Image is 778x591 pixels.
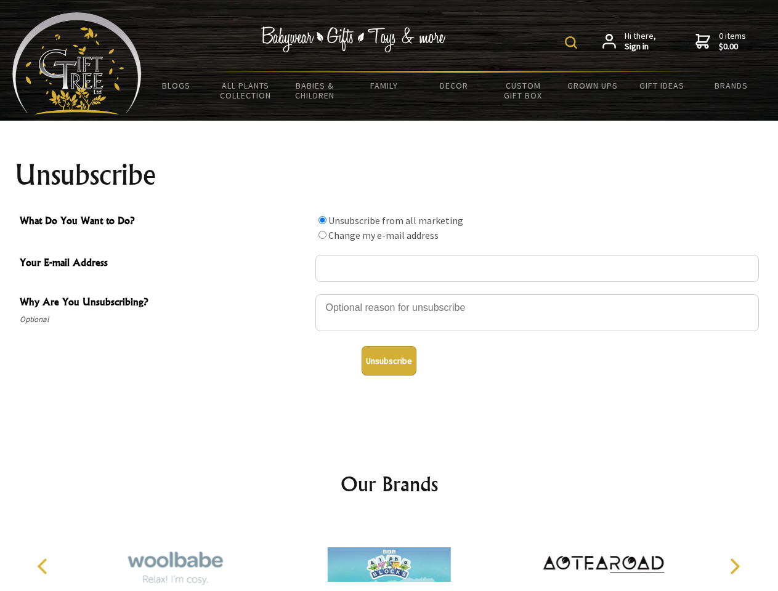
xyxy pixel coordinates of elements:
[695,31,746,52] a: 0 items$0.00
[20,255,309,273] span: Your E-mail Address
[719,30,746,52] span: 0 items
[20,312,309,327] span: Optional
[315,294,759,331] textarea: Why Are You Unsubscribing?
[362,346,416,376] button: Unsubscribe
[565,36,577,49] img: product search
[697,73,766,98] a: Brands
[488,73,558,108] a: Custom Gift Box
[625,41,656,52] strong: Sign in
[12,12,142,115] img: Babyware - Gifts - Toys and more...
[318,231,326,239] input: What Do You Want to Do?
[142,73,211,98] a: BLOGS
[15,160,764,190] h1: Unsubscribe
[20,213,309,231] span: What Do You Want to Do?
[25,469,754,499] h2: Our Brands
[261,26,446,52] img: Babywear - Gifts - Toys & more
[627,73,697,98] a: Gift Ideas
[328,214,463,227] label: Unsubscribe from all marketing
[31,553,58,580] button: Previous
[328,229,439,241] label: Change my e-mail address
[719,41,746,52] strong: $0.00
[315,255,759,282] input: Your E-mail Address
[211,73,281,108] a: All Plants Collection
[557,73,627,98] a: Grown Ups
[419,73,488,98] a: Decor
[350,73,419,98] a: Family
[602,31,656,52] a: Hi there,Sign in
[625,31,656,52] span: Hi there,
[318,216,326,224] input: What Do You Want to Do?
[20,294,309,312] span: Why Are You Unsubscribing?
[721,553,748,580] button: Next
[280,73,350,108] a: Babies & Children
